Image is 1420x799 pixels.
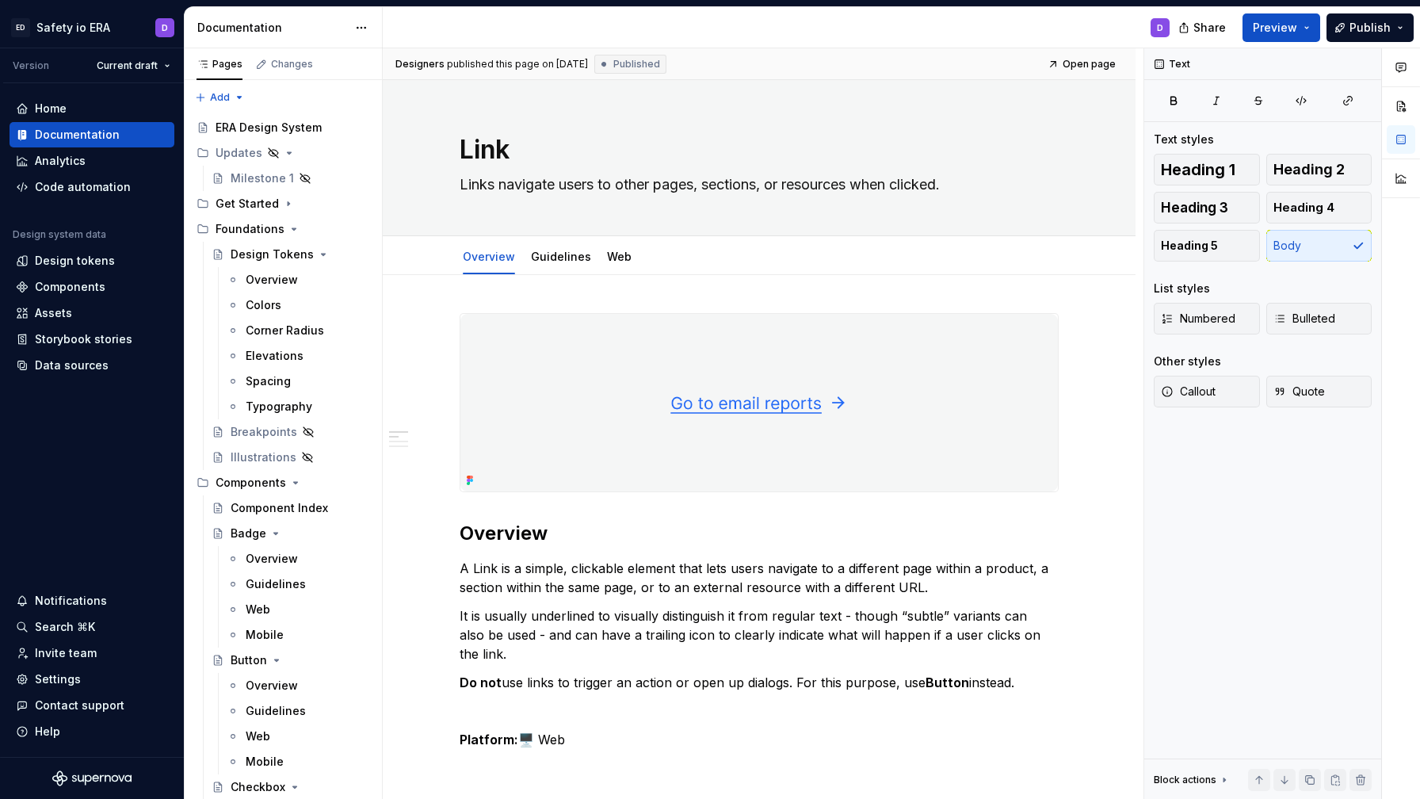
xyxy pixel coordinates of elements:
div: Code automation [35,179,131,195]
a: ERA Design System [190,115,376,140]
div: Overview [246,678,298,694]
span: Add [210,91,230,104]
div: Typography [246,399,312,415]
div: Foundations [216,221,284,237]
span: Heading 4 [1273,200,1334,216]
a: Invite team [10,640,174,666]
button: Add [190,86,250,109]
div: Search ⌘K [35,619,95,635]
a: Guidelines [220,698,376,724]
a: Web [220,724,376,749]
a: Breakpoints [205,419,376,445]
a: Colors [220,292,376,318]
button: Heading 3 [1154,192,1260,224]
div: Version [13,59,49,72]
span: Current draft [97,59,158,72]
textarea: Links navigate users to other pages, sections, or resources when clicked. [456,172,1055,197]
div: Overview [246,272,298,288]
button: Heading 4 [1266,192,1372,224]
a: Data sources [10,353,174,378]
div: D [1157,21,1163,34]
span: Preview [1253,20,1297,36]
a: Design Tokens [205,242,376,267]
div: Guidelines [246,576,306,592]
strong: Button [926,675,969,690]
span: Share [1193,20,1226,36]
div: Guidelines [246,703,306,719]
p: It is usually underlined to visually distinguish it from regular text - though “subtle” variants ... [460,606,1059,663]
strong: Platform: [460,732,518,747]
span: Numbered [1161,311,1235,327]
button: Quote [1266,376,1372,407]
div: Components [35,279,105,295]
strong: Do not [460,675,502,690]
div: Overview [246,551,298,567]
a: Spacing [220,369,376,394]
div: Settings [35,671,81,687]
button: Bulleted [1266,303,1372,335]
a: Design tokens [10,248,174,273]
div: Spacing [246,373,291,389]
a: Components [10,274,174,300]
div: Home [35,101,67,117]
div: Components [216,475,286,491]
svg: Supernova Logo [52,770,132,786]
a: Badge [205,521,376,546]
button: Preview [1242,13,1320,42]
div: Overview [456,239,521,273]
button: Search ⌘K [10,614,174,640]
div: D [162,21,168,34]
a: Assets [10,300,174,326]
a: Typography [220,394,376,419]
button: EDSafety io ERAD [3,10,181,44]
a: Mobile [220,749,376,774]
button: Current draft [90,55,177,77]
span: Bulleted [1273,311,1335,327]
div: ERA Design System [216,120,322,136]
div: Documentation [35,127,120,143]
a: Overview [220,546,376,572]
a: Code automation [10,174,174,200]
div: Contact support [35,698,124,713]
div: Pages [197,58,242,71]
div: Milestone 1 [231,170,294,186]
div: published this page on [DATE] [447,58,588,71]
button: Notifications [10,588,174,614]
a: Guidelines [531,250,591,263]
button: Numbered [1154,303,1260,335]
p: use links to trigger an action or open up dialogs. For this purpose, use instead. [460,673,1059,692]
a: Web [220,597,376,622]
span: Heading 2 [1273,162,1345,178]
div: List styles [1154,281,1210,296]
span: Heading 1 [1161,162,1235,178]
h2: Overview [460,521,1059,546]
div: Elevations [246,348,303,364]
span: Open page [1063,58,1116,71]
div: Design tokens [35,253,115,269]
a: Documentation [10,122,174,147]
button: Heading 1 [1154,154,1260,185]
div: Invite team [35,645,97,661]
div: Data sources [35,357,109,373]
div: Safety io ERA [36,20,110,36]
button: Help [10,719,174,744]
div: Design system data [13,228,106,241]
a: Overview [463,250,515,263]
div: Checkbox [231,779,285,795]
button: Heading 2 [1266,154,1372,185]
div: Web [601,239,638,273]
button: Heading 5 [1154,230,1260,262]
button: Contact support [10,693,174,718]
div: Web [246,602,270,617]
span: Callout [1161,384,1216,399]
div: Updates [190,140,376,166]
button: Share [1170,13,1236,42]
div: Badge [231,526,266,541]
a: Milestone 1 [205,166,376,191]
a: Storybook stories [10,327,174,352]
a: Overview [220,673,376,698]
a: Illustrations [205,445,376,470]
a: Button [205,648,376,673]
a: Overview [220,267,376,292]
